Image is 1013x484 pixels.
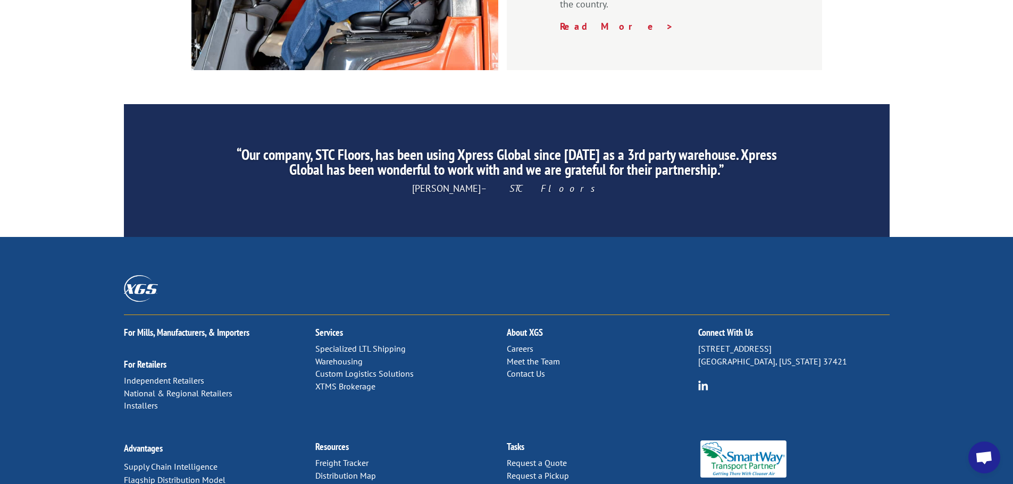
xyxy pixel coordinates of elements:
[698,440,789,478] img: Smartway_Logo
[124,442,163,454] a: Advantages
[124,461,217,472] a: Supply Chain Intelligence
[315,457,369,468] a: Freight Tracker
[315,440,349,453] a: Resources
[507,470,569,481] a: Request a Pickup
[124,375,204,386] a: Independent Retailers
[124,388,232,398] a: National & Regional Retailers
[481,182,601,194] em: – STC Floors
[507,326,543,338] a: About XGS
[315,470,376,481] a: Distribution Map
[315,368,414,379] a: Custom Logistics Solutions
[698,328,890,343] h2: Connect With Us
[315,381,375,392] a: XTMS Brokerage
[560,20,674,32] a: Read More >
[315,326,343,338] a: Services
[124,358,166,370] a: For Retailers
[507,356,560,367] a: Meet the Team
[698,380,708,390] img: group-6
[968,441,1000,473] div: Open chat
[507,368,545,379] a: Contact Us
[507,343,533,354] a: Careers
[412,182,601,194] span: [PERSON_NAME]
[507,457,567,468] a: Request a Quote
[315,343,406,354] a: Specialized LTL Shipping
[698,343,890,368] p: [STREET_ADDRESS] [GEOGRAPHIC_DATA], [US_STATE] 37421
[124,400,158,411] a: Installers
[223,147,789,182] h2: “Our company, STC Floors, has been using Xpress Global since [DATE] as a 3rd party warehouse. Xpr...
[124,326,249,338] a: For Mills, Manufacturers, & Importers
[315,356,363,367] a: Warehousing
[124,275,158,301] img: XGS_Logos_ALL_2024_All_White
[507,442,698,457] h2: Tasks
